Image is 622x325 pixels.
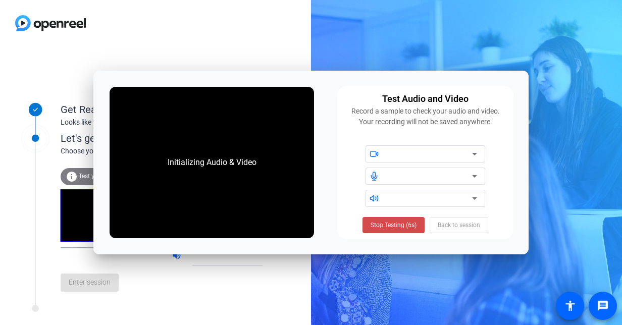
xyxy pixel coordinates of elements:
div: Initializing Audio & Video [158,146,267,179]
div: Test Audio and Video [382,92,469,106]
div: Choose your settings [61,146,283,156]
div: Looks like you've been invited to join [61,117,263,128]
div: Record a sample to check your audio and video. Your recording will not be saved anywhere. [343,106,507,127]
mat-icon: accessibility [564,300,576,312]
div: Let's get connected. [61,131,283,146]
mat-icon: message [597,300,609,312]
span: Stop Testing (6s) [371,221,417,230]
button: Stop Testing (6s) [362,217,425,233]
mat-icon: volume_up [172,250,184,262]
span: Test your audio and video [79,173,149,180]
mat-icon: info [66,171,78,183]
div: Get Ready! [61,102,263,117]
